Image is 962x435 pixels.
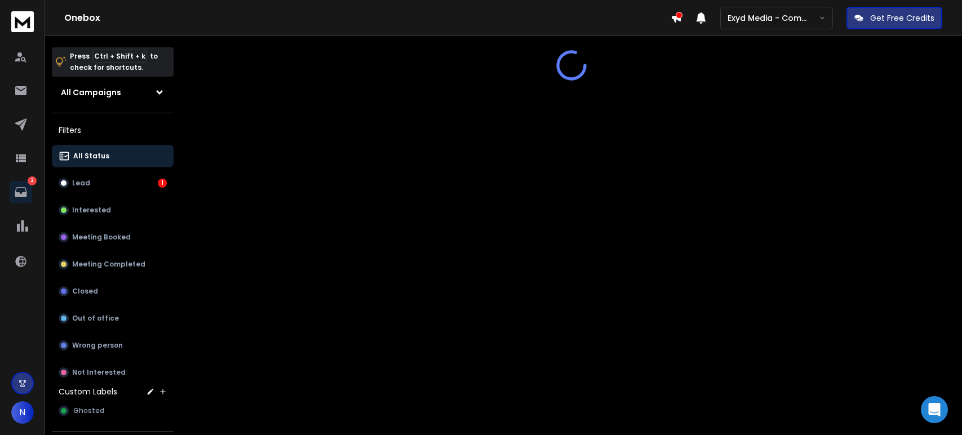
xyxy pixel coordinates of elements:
button: Lead1 [52,172,174,194]
p: Not Interested [72,368,126,377]
button: Not Interested [52,361,174,384]
button: Meeting Completed [52,253,174,276]
button: All Campaigns [52,81,174,104]
button: N [11,401,34,424]
h3: Custom Labels [59,386,117,397]
p: Lead [72,179,90,188]
h1: All Campaigns [61,87,121,98]
button: Ghosted [52,400,174,422]
p: Closed [72,287,98,296]
p: Exyd Media - Commercial Cleaning [728,12,819,24]
button: Out of office [52,307,174,330]
button: Meeting Booked [52,226,174,248]
p: Meeting Completed [72,260,145,269]
span: Ctrl + Shift + k [92,50,147,63]
p: Wrong person [72,341,123,350]
p: Press to check for shortcuts. [70,51,158,73]
h1: Onebox [64,11,671,25]
button: Interested [52,199,174,221]
p: Out of office [72,314,119,323]
p: All Status [73,152,109,161]
img: logo [11,11,34,32]
p: Get Free Credits [870,12,934,24]
p: Interested [72,206,111,215]
a: 2 [10,181,32,203]
p: Meeting Booked [72,233,131,242]
button: All Status [52,145,174,167]
p: 2 [28,176,37,185]
span: Ghosted [73,406,104,415]
h3: Filters [52,122,174,138]
div: Open Intercom Messenger [921,396,948,423]
button: Get Free Credits [846,7,942,29]
button: Closed [52,280,174,303]
div: 1 [158,179,167,188]
button: Wrong person [52,334,174,357]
